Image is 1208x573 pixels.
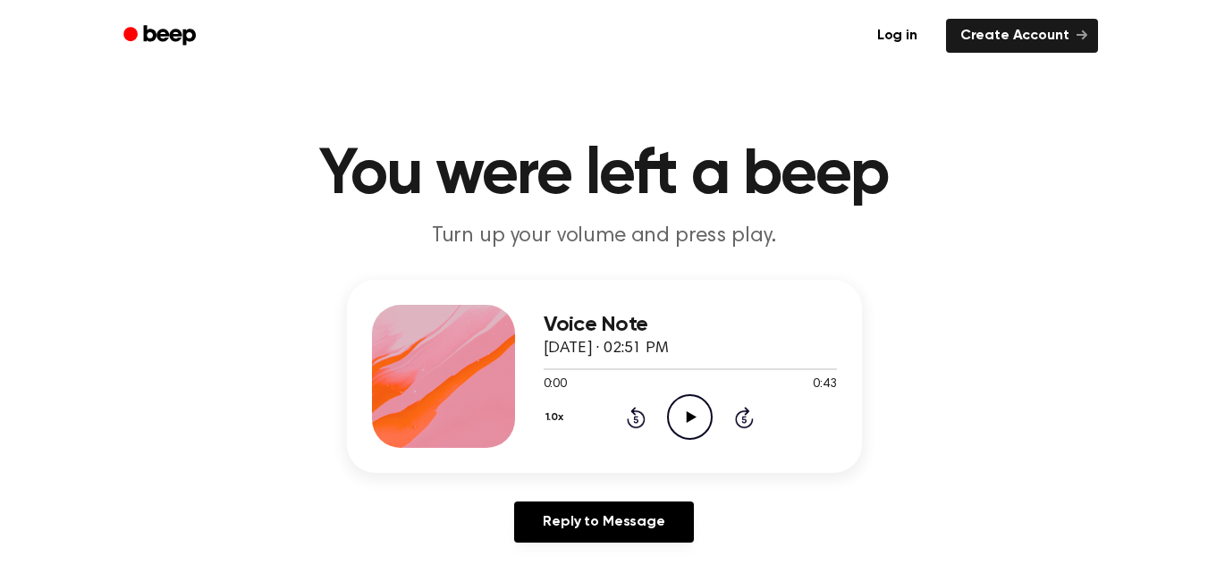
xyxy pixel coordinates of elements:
[544,313,837,337] h3: Voice Note
[544,402,570,433] button: 1.0x
[261,222,948,251] p: Turn up your volume and press play.
[859,15,935,56] a: Log in
[147,143,1062,207] h1: You were left a beep
[544,341,669,357] span: [DATE] · 02:51 PM
[813,375,836,394] span: 0:43
[514,501,693,543] a: Reply to Message
[946,19,1098,53] a: Create Account
[111,19,212,54] a: Beep
[544,375,567,394] span: 0:00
